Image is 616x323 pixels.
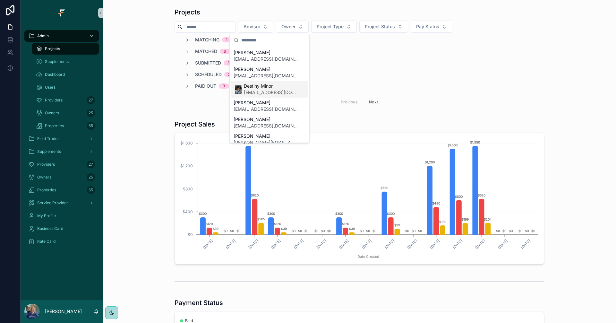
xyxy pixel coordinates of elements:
[24,133,99,144] a: Field Trades
[24,210,99,222] a: My Profile
[230,46,309,143] div: Suggestions
[525,229,529,233] text: $0
[234,106,298,112] span: [EMAIL_ADDRESS][DOMAIN_NAME]
[37,239,56,244] span: Rate Card
[520,238,531,250] text: [DATE]
[335,212,343,215] text: $300
[496,229,500,233] text: $0
[199,212,207,215] text: $300
[349,227,355,231] text: $39
[24,184,99,196] a: Properties65
[45,98,63,103] span: Providers
[478,193,485,197] text: $620
[32,107,99,119] a: Owners25
[244,89,298,96] span: [EMAIL_ADDRESS][DOMAIN_NAME]
[455,195,463,198] text: $600
[87,109,95,117] div: 25
[314,229,318,233] text: $0
[405,229,409,233] text: $0
[292,229,295,233] text: $0
[45,46,60,51] span: Projects
[45,123,64,128] span: Properties
[425,160,435,164] text: $1,200
[37,213,56,218] span: My Profile
[24,171,99,183] a: Owners25
[37,136,59,141] span: Field Trades
[366,229,370,233] text: $0
[225,238,236,250] text: [DATE]
[180,141,193,145] tspan: $1,600
[509,229,513,233] text: $0
[365,23,395,30] span: Project Status
[183,209,193,214] tspan: $400
[37,200,68,205] span: Service Provider
[462,217,469,221] text: $199
[45,72,65,77] span: Dashboard
[432,201,440,205] text: $480
[87,161,95,168] div: 27
[416,23,439,30] span: Pay Status
[195,37,219,43] span: Matching
[327,229,331,233] text: $0
[267,212,275,215] text: $300
[206,222,213,226] text: $120
[411,21,452,33] button: Select Button
[32,94,99,106] a: Providers27
[274,222,281,226] text: $120
[484,217,492,221] text: $204
[234,56,298,62] span: [EMAIL_ADDRESS][DOMAIN_NAME]
[32,69,99,80] a: Dashboard
[304,229,308,233] text: $0
[236,229,240,233] text: $0
[518,229,522,233] text: $0
[364,97,382,107] button: Next
[257,217,265,221] text: $205
[24,159,99,170] a: Providers27
[243,140,253,144] text: $1,550
[37,188,56,193] span: Properties
[357,254,379,259] tspan: Date Created
[475,238,486,250] text: [DATE]
[406,238,418,250] text: [DATE]
[21,26,103,256] div: scrollable content
[37,33,49,39] span: Admin
[234,73,298,79] span: [EMAIL_ADDRESS][DOMAIN_NAME]
[317,23,344,30] span: Project Type
[37,149,61,154] span: Supplements
[56,8,67,18] img: App logo
[175,120,215,129] h1: Project Sales
[360,229,364,233] text: $0
[502,229,506,233] text: $0
[32,82,99,93] a: Users
[418,229,422,233] text: $0
[439,220,446,224] text: $159
[32,120,99,132] a: Properties65
[244,83,298,89] span: Destiny Minor
[180,163,193,168] tspan: $1,200
[276,21,309,33] button: Select Button
[45,308,82,315] p: [PERSON_NAME]
[45,85,56,90] span: Users
[412,229,415,233] text: $0
[342,222,349,226] text: $120
[32,56,99,67] a: Supplements
[24,197,99,209] a: Service Provider
[45,59,69,64] span: Supplements
[87,122,95,130] div: 65
[37,175,51,180] span: Owners
[281,23,295,30] span: Owner
[234,139,298,146] span: [PERSON_NAME][EMAIL_ADDRESS][PERSON_NAME][DOMAIN_NAME]
[183,187,193,191] tspan: $800
[234,123,298,129] span: [EMAIL_ADDRESS][DOMAIN_NAME]
[202,238,214,250] text: [DATE]
[470,140,480,144] text: $1,550
[234,116,298,123] span: [PERSON_NAME]
[213,227,218,231] text: $39
[394,223,400,227] text: $99
[195,60,221,66] span: Submitted
[230,229,234,233] text: $0
[195,48,217,55] span: Matched
[179,137,540,260] div: chart
[359,21,408,33] button: Select Button
[87,173,95,181] div: 25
